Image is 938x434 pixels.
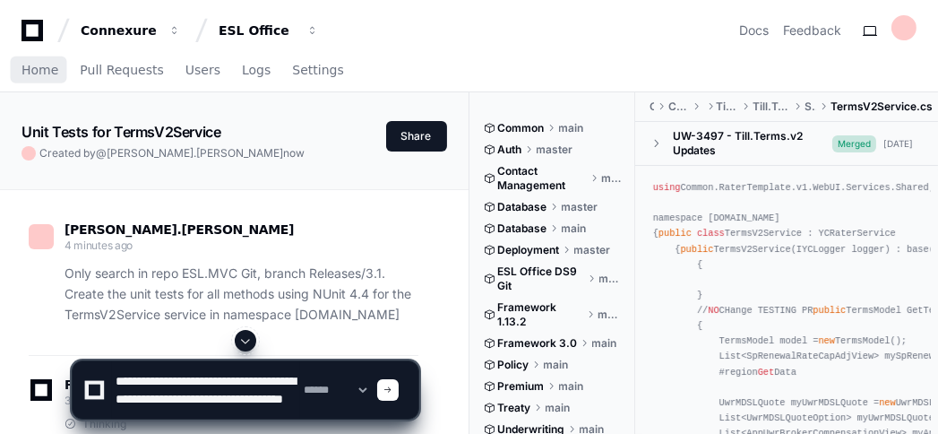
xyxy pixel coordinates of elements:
[562,200,598,214] span: master
[242,50,271,91] a: Logs
[498,143,522,157] span: Auth
[80,65,163,75] span: Pull Requests
[830,100,933,114] span: TermsV2Service.cs
[498,221,547,236] span: Database
[601,171,622,186] span: main
[292,50,343,91] a: Settings
[498,164,588,193] span: Contact Management
[574,243,611,257] span: master
[185,65,220,75] span: Users
[805,100,816,114] span: Services
[185,50,220,91] a: Users
[753,100,790,114] span: Till.Terms.v2.WebUI
[783,22,841,39] button: Feedback
[537,143,573,157] span: master
[653,182,681,193] span: using
[65,239,133,252] span: 4 minutes ago
[650,100,654,114] span: Client
[680,244,713,255] span: public
[292,65,343,75] span: Settings
[242,65,271,75] span: Logs
[658,228,692,239] span: public
[386,121,447,152] button: Share
[559,121,584,135] span: main
[498,265,585,293] span: ESL Office DS9 Git
[73,14,188,47] button: Connexure
[716,100,737,114] span: Till.Terms.v2
[598,308,622,322] span: main
[832,135,876,152] span: Merged
[22,65,58,75] span: Home
[498,243,560,257] span: Deployment
[673,129,832,158] div: UW-3497 - Till.Terms.v2 Updates
[708,305,719,316] span: NO
[562,221,587,236] span: main
[96,146,107,160] span: @
[22,50,58,91] a: Home
[813,305,846,316] span: public
[668,100,689,114] span: Components
[107,146,283,160] span: [PERSON_NAME].[PERSON_NAME]
[80,50,163,91] a: Pull Requests
[219,22,296,39] div: ESL Office
[39,146,305,161] span: Created by
[697,228,725,239] span: class
[81,22,158,39] div: Connexure
[498,300,584,329] span: Framework 1.13.2
[883,137,913,151] div: [DATE]
[22,123,220,141] app-text-character-animate: Unit Tests for TermsV2Service
[65,264,418,325] p: Only search in repo ESL.MVC Git, branch Releases/3.1. Create the unit tests for all methods using...
[498,200,547,214] span: Database
[599,272,622,286] span: main
[498,121,545,135] span: Common
[739,22,769,39] a: Docs
[283,146,305,160] span: now
[211,14,326,47] button: ESL Office
[65,222,294,237] span: [PERSON_NAME].[PERSON_NAME]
